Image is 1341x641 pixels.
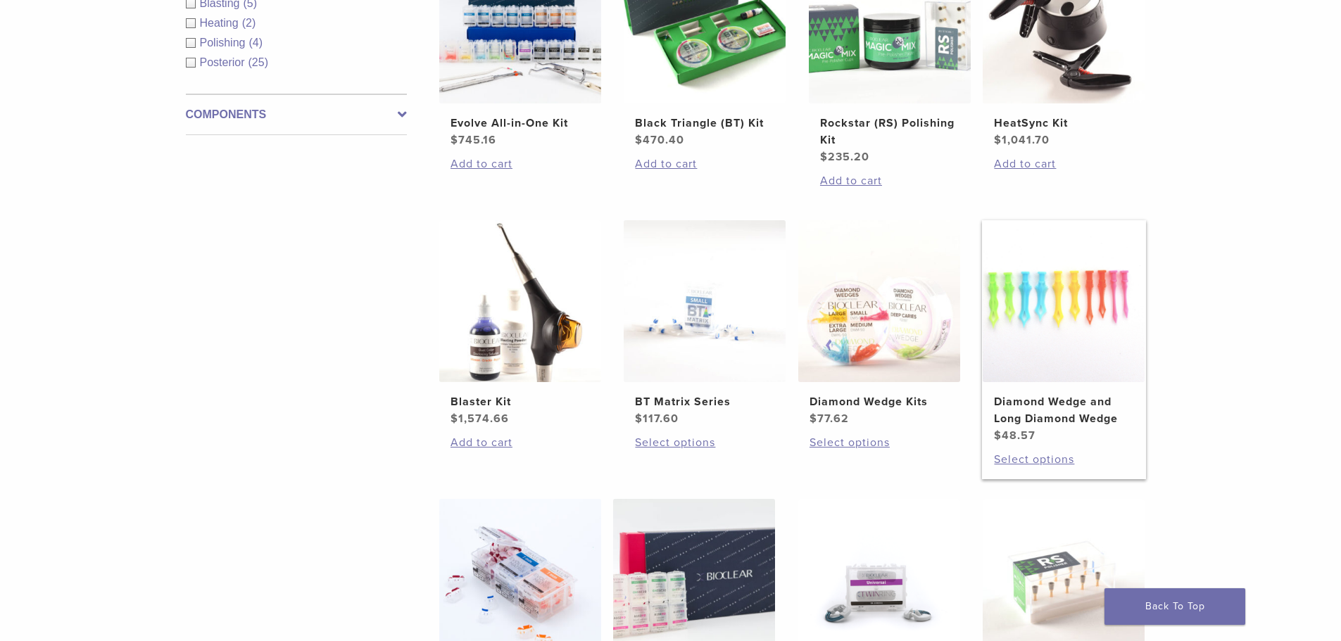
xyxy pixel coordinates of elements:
[994,429,1002,443] span: $
[451,115,590,132] h2: Evolve All-in-One Kit
[200,56,248,68] span: Posterior
[798,220,962,427] a: Diamond Wedge KitsDiamond Wedge Kits $77.62
[451,393,590,410] h2: Blaster Kit
[1104,588,1245,625] a: Back To Top
[635,133,643,147] span: $
[820,150,828,164] span: $
[186,106,407,123] label: Components
[810,393,949,410] h2: Diamond Wedge Kits
[451,412,509,426] bdi: 1,574.66
[994,393,1133,427] h2: Diamond Wedge and Long Diamond Wedge
[248,56,268,68] span: (25)
[635,393,774,410] h2: BT Matrix Series
[994,156,1133,172] a: Add to cart: “HeatSync Kit”
[982,220,1146,444] a: Diamond Wedge and Long Diamond WedgeDiamond Wedge and Long Diamond Wedge $48.57
[635,412,679,426] bdi: 117.60
[820,150,869,164] bdi: 235.20
[820,172,959,189] a: Add to cart: “Rockstar (RS) Polishing Kit”
[983,220,1145,382] img: Diamond Wedge and Long Diamond Wedge
[994,133,1050,147] bdi: 1,041.70
[242,17,256,29] span: (2)
[810,412,849,426] bdi: 77.62
[994,115,1133,132] h2: HeatSync Kit
[798,220,960,382] img: Diamond Wedge Kits
[635,156,774,172] a: Add to cart: “Black Triangle (BT) Kit”
[439,220,603,427] a: Blaster KitBlaster Kit $1,574.66
[439,220,601,382] img: Blaster Kit
[820,115,959,148] h2: Rockstar (RS) Polishing Kit
[810,434,949,451] a: Select options for “Diamond Wedge Kits”
[623,220,787,427] a: BT Matrix SeriesBT Matrix Series $117.60
[451,133,458,147] span: $
[635,115,774,132] h2: Black Triangle (BT) Kit
[994,451,1133,468] a: Select options for “Diamond Wedge and Long Diamond Wedge”
[635,412,643,426] span: $
[810,412,817,426] span: $
[451,434,590,451] a: Add to cart: “Blaster Kit”
[451,412,458,426] span: $
[635,133,684,147] bdi: 470.40
[635,434,774,451] a: Select options for “BT Matrix Series”
[451,156,590,172] a: Add to cart: “Evolve All-in-One Kit”
[624,220,786,382] img: BT Matrix Series
[451,133,496,147] bdi: 745.16
[994,429,1035,443] bdi: 48.57
[248,37,263,49] span: (4)
[200,17,242,29] span: Heating
[200,37,249,49] span: Polishing
[994,133,1002,147] span: $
